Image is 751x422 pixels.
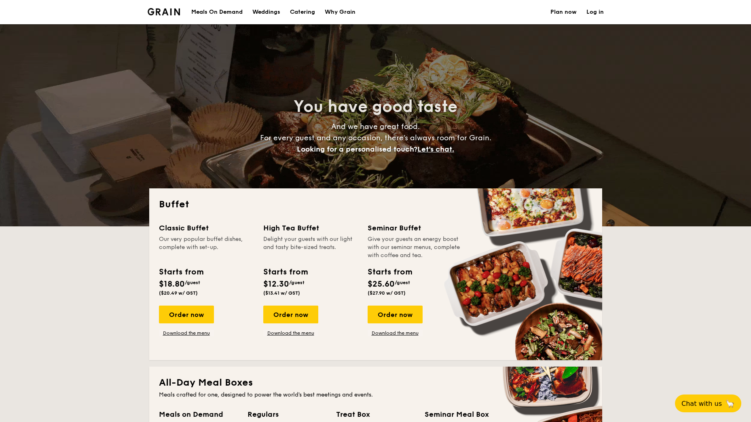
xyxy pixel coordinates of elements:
[159,266,203,278] div: Starts from
[148,8,180,15] a: Logotype
[159,409,238,420] div: Meals on Demand
[159,330,214,336] a: Download the menu
[248,409,326,420] div: Regulars
[159,279,185,289] span: $18.80
[263,330,318,336] a: Download the menu
[368,222,462,234] div: Seminar Buffet
[263,235,358,260] div: Delight your guests with our light and tasty bite-sized treats.
[159,235,254,260] div: Our very popular buffet dishes, complete with set-up.
[148,8,180,15] img: Grain
[368,266,412,278] div: Starts from
[159,222,254,234] div: Classic Buffet
[294,97,457,116] span: You have good taste
[336,409,415,420] div: Treat Box
[263,306,318,323] div: Order now
[368,330,423,336] a: Download the menu
[263,290,300,296] span: ($13.41 w/ GST)
[725,399,735,408] span: 🦙
[417,145,454,154] span: Let's chat.
[681,400,722,407] span: Chat with us
[159,198,592,211] h2: Buffet
[159,376,592,389] h2: All-Day Meal Boxes
[263,266,307,278] div: Starts from
[675,395,741,412] button: Chat with us🦙
[159,306,214,323] div: Order now
[368,279,395,289] span: $25.60
[159,391,592,399] div: Meals crafted for one, designed to power the world's best meetings and events.
[185,280,200,285] span: /guest
[263,222,358,234] div: High Tea Buffet
[368,290,406,296] span: ($27.90 w/ GST)
[425,409,503,420] div: Seminar Meal Box
[159,290,198,296] span: ($20.49 w/ GST)
[260,122,491,154] span: And we have great food. For every guest and any occasion, there’s always room for Grain.
[297,145,417,154] span: Looking for a personalised touch?
[368,235,462,260] div: Give your guests an energy boost with our seminar menus, complete with coffee and tea.
[263,279,289,289] span: $12.30
[368,306,423,323] div: Order now
[289,280,305,285] span: /guest
[395,280,410,285] span: /guest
